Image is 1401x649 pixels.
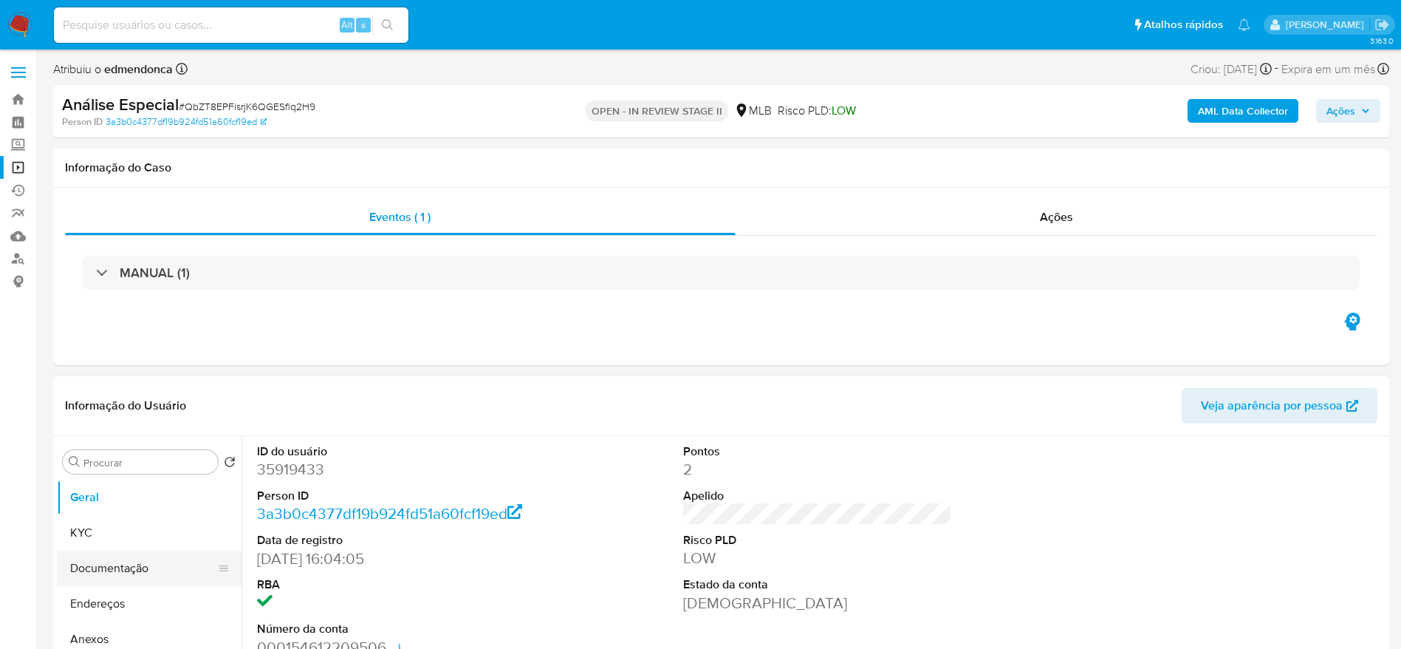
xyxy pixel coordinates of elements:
span: LOW [832,102,856,119]
dt: RBA [257,577,527,593]
div: MANUAL (1) [83,256,1360,290]
button: search-icon [372,15,403,35]
h3: MANUAL (1) [120,265,190,281]
a: 3a3b0c4377df19b924fd51a60fcf19ed [106,115,267,129]
span: Ações [1040,208,1073,225]
button: Veja aparência por pessoa [1182,388,1377,424]
dt: Estado da conta [683,577,953,593]
span: Expira em um mês [1281,61,1375,78]
button: Ações [1316,99,1380,123]
a: Notificações [1238,18,1250,31]
span: # QbZT8EPFisrjK6QGESflq2H9 [179,99,315,114]
dt: Apelido [683,488,953,504]
button: Geral [57,480,242,515]
input: Procurar [83,456,212,469]
span: Alt [341,18,353,32]
button: Documentação [57,551,230,586]
p: eduardo.dutra@mercadolivre.com [1286,18,1369,32]
b: Análise Especial [62,92,179,116]
span: Atalhos rápidos [1144,17,1223,33]
dd: 35919433 [257,459,527,480]
span: Ações [1326,99,1355,123]
dt: ID do usuário [257,444,527,460]
dt: Risco PLD [683,532,953,548]
button: KYC [57,515,242,551]
div: Criou: [DATE] [1191,59,1272,79]
dd: [DEMOGRAPHIC_DATA] [683,593,953,614]
a: Sair [1374,17,1390,33]
h1: Informação do Caso [65,160,1377,175]
b: AML Data Collector [1198,99,1288,123]
button: Procurar [69,456,81,468]
dd: LOW [683,548,953,568]
span: Eventos ( 1 ) [369,208,431,225]
dt: Person ID [257,488,527,504]
b: edmendonca [101,61,173,78]
dd: [DATE] 16:04:05 [257,548,527,569]
b: Person ID [62,115,103,129]
button: AML Data Collector [1188,99,1298,123]
button: Retornar ao pedido padrão [224,456,236,472]
button: Endereços [57,586,242,622]
p: OPEN - IN REVIEW STAGE II [586,101,728,121]
span: s [361,18,366,32]
div: MLB [734,103,772,119]
input: Pesquise usuários ou casos... [54,16,408,35]
h1: Informação do Usuário [65,398,186,413]
dt: Pontos [683,444,953,460]
span: Risco PLD: [778,103,856,119]
dt: Número da conta [257,621,527,637]
span: Veja aparência por pessoa [1201,388,1343,424]
dt: Data de registro [257,532,527,548]
span: - [1275,59,1278,79]
span: Atribuiu o [53,61,173,78]
dd: 2 [683,459,953,480]
a: 3a3b0c4377df19b924fd51a60fcf19ed [257,503,523,524]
